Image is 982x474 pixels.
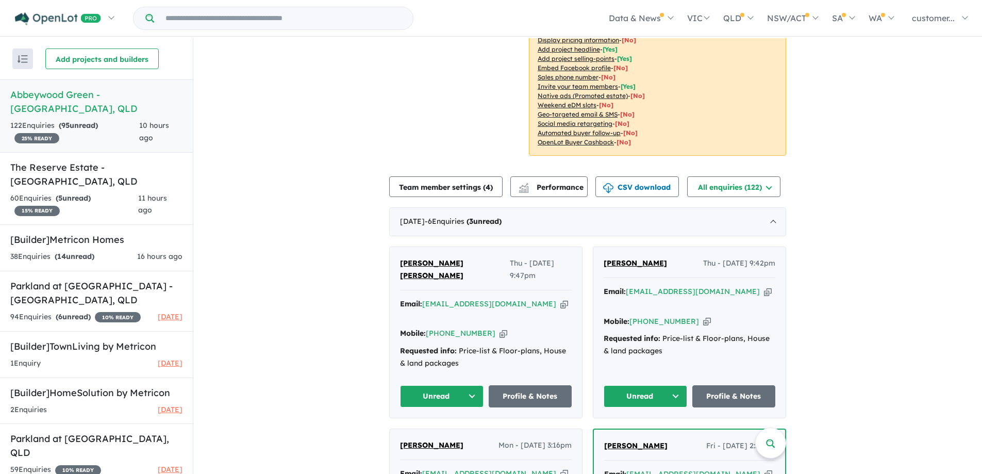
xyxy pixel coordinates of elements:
span: [PERSON_NAME] [PERSON_NAME] [400,258,463,280]
strong: Email: [400,299,422,308]
h5: Abbeywood Green - [GEOGRAPHIC_DATA] , QLD [10,88,182,116]
span: [DATE] [158,465,182,474]
u: Weekend eDM slots [538,101,596,109]
button: Copy [560,299,568,309]
span: 25 % READY [14,133,59,143]
strong: Mobile: [400,329,426,338]
span: [No] [617,138,631,146]
input: Try estate name, suburb, builder or developer [156,7,411,29]
h5: Parkland at [GEOGRAPHIC_DATA] , QLD [10,432,182,460]
u: Automated buyer follow-up [538,129,621,137]
strong: Mobile: [604,317,629,326]
div: 2 Enquir ies [10,404,47,416]
u: Invite your team members [538,83,618,90]
a: [PERSON_NAME] [400,439,463,452]
h5: The Reserve Estate - [GEOGRAPHIC_DATA] , QLD [10,160,182,188]
img: Openlot PRO Logo White [15,12,101,25]
span: customer... [912,13,955,23]
h5: [Builder] HomeSolution by Metricon [10,386,182,400]
span: 4 [486,183,490,192]
div: 94 Enquir ies [10,311,141,323]
u: Embed Facebook profile [538,64,611,72]
img: bar-chart.svg [519,186,529,193]
strong: Requested info: [400,346,457,355]
span: [PERSON_NAME] [400,440,463,450]
strong: ( unread) [467,217,502,226]
span: 11 hours ago [138,193,167,215]
span: 14 [57,252,66,261]
span: - 6 Enquir ies [425,217,502,226]
span: 15 % READY [14,206,60,216]
strong: Email: [604,287,626,296]
img: sort.svg [18,55,28,63]
div: 60 Enquir ies [10,192,138,217]
span: [DATE] [158,358,182,368]
div: 38 Enquir ies [10,251,94,263]
u: Display pricing information [538,36,619,44]
img: line-chart.svg [519,183,528,189]
span: [No] [630,92,645,100]
a: Profile & Notes [489,385,572,407]
u: Geo-targeted email & SMS [538,110,618,118]
strong: ( unread) [59,121,98,130]
u: Native ads (Promoted estate) [538,92,628,100]
span: 16 hours ago [137,252,182,261]
img: download icon [603,183,613,193]
u: Sales phone number [538,73,598,81]
span: [No] [615,120,629,127]
span: 10 hours ago [139,121,169,142]
span: 95 [61,121,70,130]
a: [EMAIL_ADDRESS][DOMAIN_NAME] [626,287,760,296]
span: [No] [599,101,613,109]
button: Copy [500,328,507,339]
span: 10 % READY [95,312,141,322]
button: Add projects and builders [45,48,159,69]
h5: Parkland at [GEOGRAPHIC_DATA] - [GEOGRAPHIC_DATA] , QLD [10,279,182,307]
u: OpenLot Buyer Cashback [538,138,614,146]
span: [DATE] [158,312,182,321]
span: 6 [58,312,62,321]
span: Thu - [DATE] 9:47pm [510,257,572,282]
span: Fri - [DATE] 2:59pm [706,440,775,452]
span: [PERSON_NAME] [604,258,667,268]
span: [ No ] [601,73,615,81]
strong: ( unread) [56,193,91,203]
a: Profile & Notes [692,385,776,407]
button: Copy [703,316,711,327]
button: Unread [400,385,484,407]
span: Mon - [DATE] 3:16pm [498,439,572,452]
span: [DATE] [158,405,182,414]
div: [DATE] [389,207,786,236]
span: Thu - [DATE] 9:42pm [703,257,775,270]
span: [ No ] [613,64,628,72]
button: Performance [510,176,588,197]
strong: ( unread) [56,312,91,321]
h5: [Builder] Metricon Homes [10,233,182,247]
a: [PHONE_NUMBER] [629,317,699,326]
a: [PHONE_NUMBER] [426,329,495,338]
strong: Requested info: [604,334,660,343]
button: Unread [604,385,687,407]
span: Performance [520,183,584,192]
span: [PERSON_NAME] [604,441,668,450]
h5: [Builder] TownLiving by Metricon [10,339,182,353]
div: Price-list & Floor-plans, House & land packages [604,333,775,357]
a: [PERSON_NAME] [604,440,668,452]
u: Social media retargeting [538,120,612,127]
span: 3 [469,217,473,226]
button: Team member settings (4) [389,176,503,197]
a: [PERSON_NAME] [PERSON_NAME] [400,257,510,282]
button: All enquiries (122) [687,176,780,197]
button: CSV download [595,176,679,197]
button: Copy [764,286,772,297]
span: 5 [58,193,62,203]
div: 122 Enquir ies [10,120,139,144]
div: Price-list & Floor-plans, House & land packages [400,345,572,370]
span: [ Yes ] [621,83,636,90]
span: [ Yes ] [603,45,618,53]
a: [PERSON_NAME] [604,257,667,270]
span: [No] [620,110,635,118]
span: [No] [623,129,638,137]
span: [ No ] [622,36,636,44]
u: Add project selling-points [538,55,614,62]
